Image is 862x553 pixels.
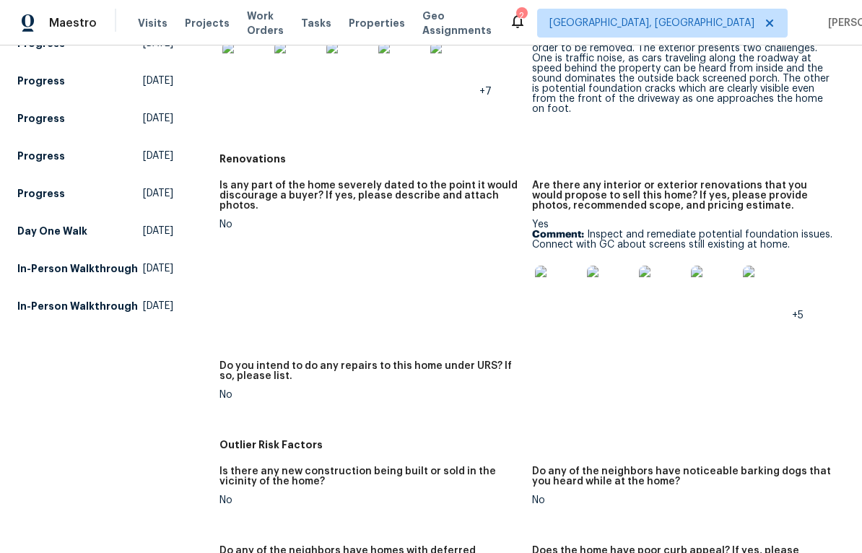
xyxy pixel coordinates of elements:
[49,16,97,30] span: Maestro
[143,299,173,313] span: [DATE]
[219,180,521,211] h5: Is any part of the home severely dated to the point it would discourage a buyer? If yes, please d...
[532,23,833,114] div: Home nicely finished inside. Detracting from the look are worn insect screens in windows that hav...
[17,105,173,131] a: Progress[DATE]
[219,495,521,505] div: No
[247,9,284,38] span: Work Orders
[516,9,526,23] div: 2
[17,68,173,94] a: Progress[DATE]
[422,9,492,38] span: Geo Assignments
[17,261,138,276] h5: In-Person Walkthrough
[143,74,173,88] span: [DATE]
[219,361,521,381] h5: Do you intend to do any repairs to this home under URS? If so, please list.
[17,293,173,319] a: In-Person Walkthrough[DATE]
[219,390,521,400] div: No
[17,111,65,126] h5: Progress
[17,256,173,282] a: In-Person Walkthrough[DATE]
[532,230,833,250] p: Inspect and remediate potential foundation issues. Connect with GC about screens still existing a...
[17,149,65,163] h5: Progress
[17,143,173,169] a: Progress[DATE]
[532,230,584,240] b: Comment:
[479,87,492,97] span: +7
[185,16,230,30] span: Projects
[301,18,331,28] span: Tasks
[138,16,167,30] span: Visits
[532,466,833,487] h5: Do any of the neighbors have noticeable barking dogs that you heard while at the home?
[792,310,804,321] span: +5
[532,180,833,211] h5: Are there any interior or exterior renovations that you would propose to sell this home? If yes, ...
[143,224,173,238] span: [DATE]
[17,299,138,313] h5: In-Person Walkthrough
[219,219,521,230] div: No
[143,149,173,163] span: [DATE]
[17,180,173,206] a: Progress[DATE]
[143,261,173,276] span: [DATE]
[17,186,65,201] h5: Progress
[219,152,845,166] h5: Renovations
[17,218,173,244] a: Day One Walk[DATE]
[17,224,87,238] h5: Day One Walk
[219,466,521,487] h5: Is there any new construction being built or sold in the vicinity of the home?
[349,16,405,30] span: Properties
[549,16,754,30] span: [GEOGRAPHIC_DATA], [GEOGRAPHIC_DATA]
[219,437,845,452] h5: Outlier Risk Factors
[532,495,833,505] div: No
[143,186,173,201] span: [DATE]
[532,219,833,321] div: Yes
[143,111,173,126] span: [DATE]
[17,74,65,88] h5: Progress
